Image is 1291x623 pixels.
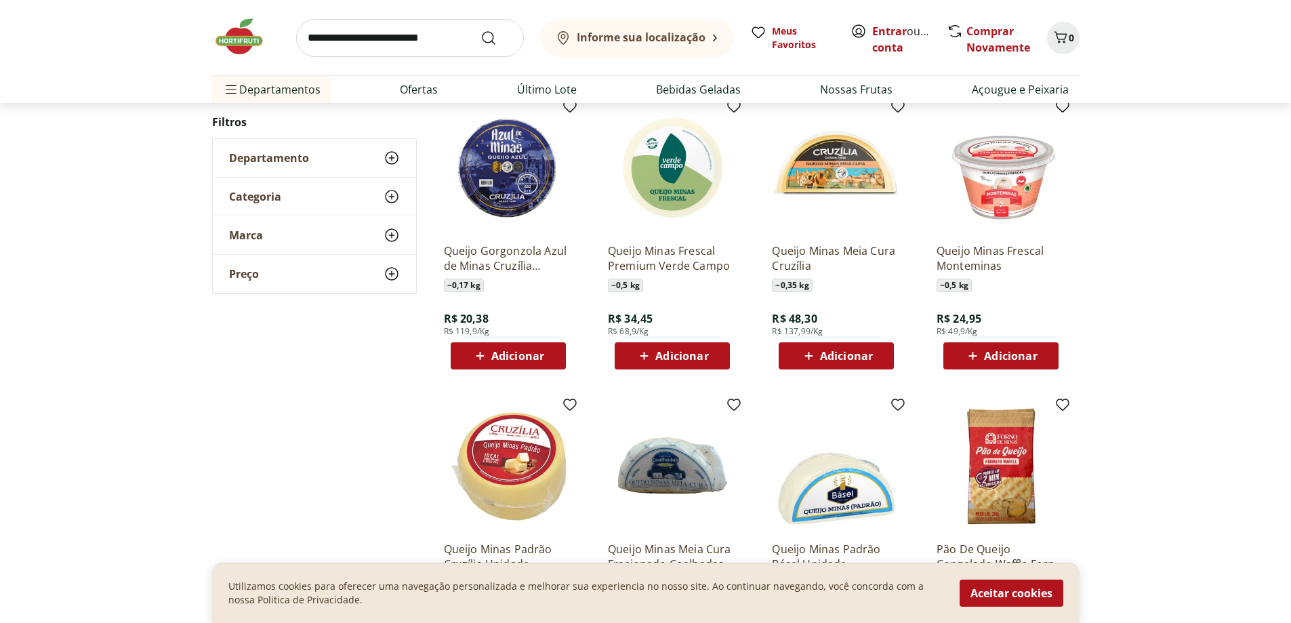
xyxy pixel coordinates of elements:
span: Departamentos [223,73,321,106]
a: Queijo Minas Padrão Básel Unidade [772,542,901,571]
span: ~ 0,5 kg [937,279,972,292]
span: ou [872,23,933,56]
p: Utilizamos cookies para oferecer uma navegação personalizada e melhorar sua experiencia no nosso ... [228,580,943,607]
span: Adicionar [491,350,544,361]
button: Marca [213,216,416,254]
button: Adicionar [779,342,894,369]
span: Meus Favoritos [772,24,834,52]
img: Queijo Minas Frescal Monteminas [937,104,1065,233]
a: Criar conta [872,24,947,55]
img: Queijo Minas Frescal Premium Verde Campo [608,104,737,233]
span: R$ 34,45 [608,311,653,326]
b: Informe sua localização [577,30,705,45]
a: Queijo Minas Padrão Cruzília Unidade [444,542,573,571]
a: Pão De Queijo Congelado Waffle Forno De Minas Pacote 200G [937,542,1065,571]
button: Submit Search [480,30,513,46]
button: Informe sua localização [540,19,734,57]
a: Entrar [872,24,907,39]
span: R$ 49,9/Kg [937,326,978,337]
button: Adicionar [943,342,1059,369]
a: Queijo Gorgonzola Azul de Minas Cruzília Unidade [444,243,573,273]
h2: Filtros [212,108,417,136]
a: Queijo Minas Meia Cura Cruzília [772,243,901,273]
img: Queijo Gorgonzola Azul de Minas Cruzília Unidade [444,104,573,233]
button: Carrinho [1047,22,1080,54]
span: Adicionar [820,350,873,361]
span: R$ 137,99/Kg [772,326,823,337]
span: R$ 24,95 [937,311,981,326]
button: Preço [213,255,416,293]
span: R$ 20,38 [444,311,489,326]
button: Departamento [213,139,416,177]
a: Açougue e Peixaria [972,81,1069,98]
button: Aceitar cookies [960,580,1063,607]
a: Nossas Frutas [820,81,893,98]
a: Meus Favoritos [750,24,834,52]
input: search [296,19,524,57]
img: Pão De Queijo Congelado Waffle Forno De Minas Pacote 200G [937,402,1065,531]
button: Categoria [213,178,416,216]
a: Comprar Novamente [966,24,1030,55]
a: Ofertas [400,81,438,98]
img: Queijo Minas Meia Cura Cruzília [772,104,901,233]
img: Hortifruti [212,16,280,57]
a: Último Lote [517,81,577,98]
span: R$ 48,30 [772,311,817,326]
span: ~ 0,17 kg [444,279,484,292]
span: Departamento [229,151,309,165]
button: Adicionar [615,342,730,369]
span: Preço [229,267,259,281]
button: Adicionar [451,342,566,369]
img: Queijo Minas Meia Cura Fracionado Coalhadas Kg [608,402,737,531]
span: ~ 0,35 kg [772,279,812,292]
button: Menu [223,73,239,106]
img: Queijo Minas Padrão Cruzília Unidade [444,402,573,531]
span: 0 [1069,31,1074,44]
a: Queijo Minas Frescal Monteminas [937,243,1065,273]
span: Adicionar [984,350,1037,361]
a: Queijo Minas Frescal Premium Verde Campo [608,243,737,273]
a: Bebidas Geladas [656,81,741,98]
span: Marca [229,228,263,242]
a: Queijo Minas Meia Cura Fracionado Coalhadas Kg [608,542,737,571]
span: Categoria [229,190,281,203]
img: Queijo Minas Padrão Básel Unidade [772,402,901,531]
span: Adicionar [655,350,708,361]
span: R$ 119,9/Kg [444,326,490,337]
span: ~ 0,5 kg [608,279,643,292]
span: R$ 68,9/Kg [608,326,649,337]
